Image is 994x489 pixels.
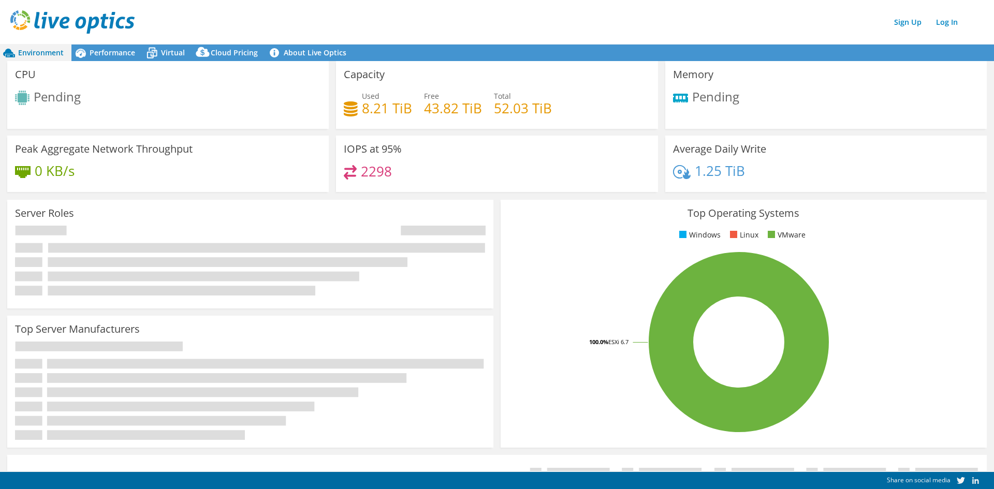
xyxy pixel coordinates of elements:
[344,69,385,80] h3: Capacity
[608,338,628,346] tspan: ESXi 6.7
[15,69,36,80] h3: CPU
[931,14,963,29] a: Log In
[10,10,135,34] img: live_optics_svg.svg
[266,45,354,61] a: About Live Optics
[362,102,412,114] h4: 8.21 TiB
[15,323,140,335] h3: Top Server Manufacturers
[424,102,482,114] h4: 43.82 TiB
[15,208,74,219] h3: Server Roles
[34,88,81,105] span: Pending
[15,143,193,155] h3: Peak Aggregate Network Throughput
[494,102,552,114] h4: 52.03 TiB
[35,165,75,176] h4: 0 KB/s
[211,48,258,57] span: Cloud Pricing
[161,48,185,57] span: Virtual
[344,143,402,155] h3: IOPS at 95%
[494,91,511,101] span: Total
[361,166,392,177] h4: 2298
[765,229,806,241] li: VMware
[695,165,745,176] h4: 1.25 TiB
[362,91,379,101] span: Used
[677,229,721,241] li: Windows
[424,91,439,101] span: Free
[90,48,135,57] span: Performance
[589,338,608,346] tspan: 100.0%
[727,229,758,241] li: Linux
[508,208,979,219] h3: Top Operating Systems
[673,69,713,80] h3: Memory
[889,14,927,29] a: Sign Up
[673,143,766,155] h3: Average Daily Write
[887,476,951,484] span: Share on social media
[18,48,64,57] span: Environment
[692,88,739,105] span: Pending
